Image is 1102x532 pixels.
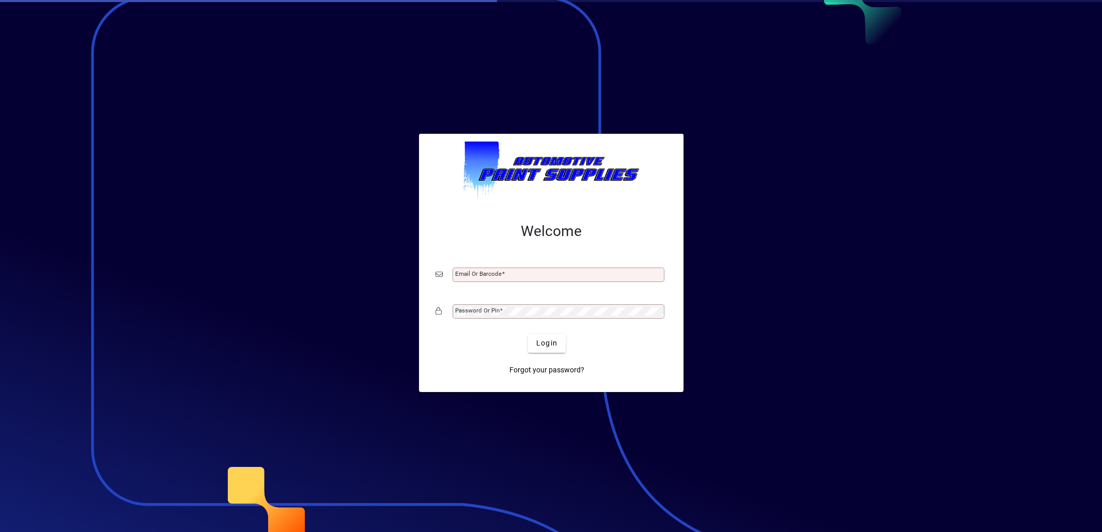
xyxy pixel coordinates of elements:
span: Forgot your password? [509,365,584,375]
button: Login [528,334,566,353]
mat-label: Password or Pin [455,307,500,314]
h2: Welcome [436,223,667,240]
a: Forgot your password? [505,361,588,380]
span: Login [536,338,557,349]
mat-label: Email or Barcode [455,270,502,277]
